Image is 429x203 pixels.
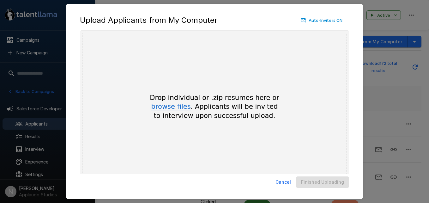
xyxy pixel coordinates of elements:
[299,15,344,25] button: Auto-Invite is ON
[273,176,293,188] button: Cancel
[151,103,191,110] button: browse files
[80,15,349,25] div: Upload Applicants from My Computer
[80,30,349,188] div: Uppy Dashboard
[139,93,290,120] div: Drop individual or .zip resumes here or . Applicants will be invited to interview upon successful...
[198,174,231,177] a: Powered byUppy
[222,174,231,178] span: Uppy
